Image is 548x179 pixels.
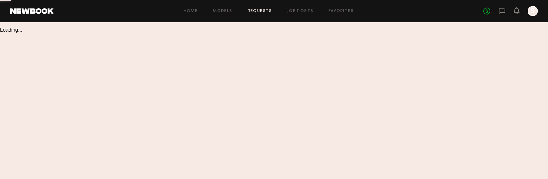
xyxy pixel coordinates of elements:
[329,9,354,13] a: Favorites
[248,9,272,13] a: Requests
[213,9,232,13] a: Models
[528,6,538,16] a: S
[184,9,198,13] a: Home
[287,9,314,13] a: Job Posts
